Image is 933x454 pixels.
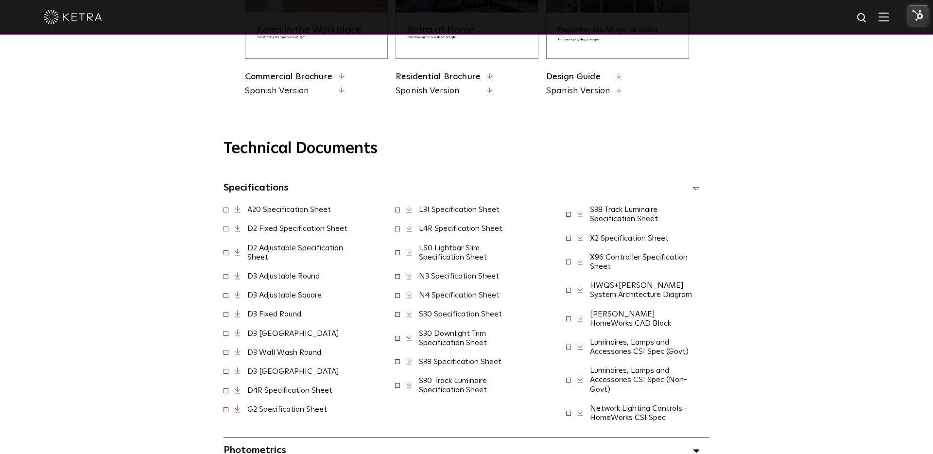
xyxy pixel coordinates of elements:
[419,310,502,318] a: S30 Specification Sheet
[247,386,332,394] a: D4R Specification Sheet
[546,85,610,97] a: Spanish Version
[247,225,347,232] a: D2 Fixed Specification Sheet
[247,206,331,213] a: A20 Specification Sheet
[247,349,321,356] a: D3 Wall Wash Round
[245,85,332,97] a: Spanish Version
[590,206,658,223] a: S38 Track Luminaire Specification Sheet
[590,367,687,393] a: Luminaires, Lamps and Accessories CSI Spec (Non-Govt)
[396,72,481,81] a: Residential Brochure
[419,377,487,394] a: S30 Track Luminaire Specification Sheet
[908,5,928,25] img: HubSpot Tools Menu Toggle
[546,72,601,81] a: Design Guide
[419,330,487,347] a: S30 Downlight Trim Specification Sheet
[247,244,343,261] a: D2 Adjustable Specification Sheet
[419,225,502,232] a: L4R Specification Sheet
[245,72,332,81] a: Commercial Brochure
[419,206,500,213] a: L3I Specification Sheet
[247,291,322,299] a: D3 Adjustable Square
[224,140,709,158] h3: Technical Documents
[856,12,868,24] img: search icon
[590,234,669,242] a: X2 Specification Sheet
[247,310,301,318] a: D3 Fixed Round
[590,253,688,270] a: X96 Controller Specification Sheet
[590,338,689,355] a: Luminaires, Lamps and Accessories CSI Spec (Govt)
[224,183,289,192] span: Specifications
[247,272,320,280] a: D3 Adjustable Round
[247,330,339,337] a: D3 [GEOGRAPHIC_DATA]
[879,12,889,21] img: Hamburger%20Nav.svg
[396,85,481,97] a: Spanish Version
[247,367,339,375] a: D3 [GEOGRAPHIC_DATA]
[419,244,487,261] a: LS0 Lightbar Slim Specification Sheet
[247,405,327,413] a: G2 Specification Sheet
[419,358,501,366] a: S38 Specification Sheet
[419,291,500,299] a: N4 Specification Sheet
[44,10,102,24] img: ketra-logo-2019-white
[590,281,692,298] a: HWQS+[PERSON_NAME] System Architecture Diagram
[419,272,499,280] a: N3 Specification Sheet
[590,404,688,421] a: Network Lighting Controls - HomeWorks CSI Spec
[590,310,671,327] a: [PERSON_NAME] HomeWorks CAD Block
